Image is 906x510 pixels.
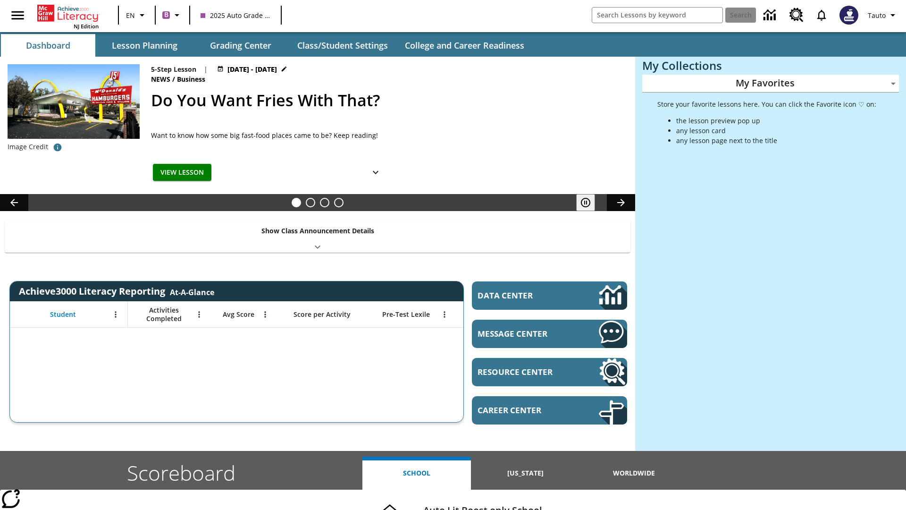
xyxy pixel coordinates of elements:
[676,116,876,126] li: the lesson preview pop up
[472,358,627,386] a: Resource Center, Will open in new tab
[5,220,630,253] div: Show Class Announcement Details
[576,194,604,211] div: Pause
[478,290,567,301] span: Data Center
[864,7,902,24] button: Profile/Settings
[472,396,627,425] a: Career Center
[37,3,99,30] div: Home
[382,310,430,319] span: Pre-Test Lexile
[170,285,214,297] div: At-A-Glance
[607,194,635,211] button: Lesson carousel, Next
[292,198,301,207] button: Slide 1 Do You Want Fries With That?
[592,8,722,23] input: search field
[437,307,452,322] button: Open Menu
[172,75,175,84] span: /
[74,23,99,30] span: NJ Edition
[294,310,351,319] span: Score per Activity
[478,328,570,339] span: Message Center
[223,310,254,319] span: Avg Score
[366,164,385,181] button: Show Details
[4,1,32,29] button: Open side menu
[834,3,864,27] button: Select a new avatar
[50,310,76,319] span: Student
[472,320,627,348] a: Message Center
[306,198,315,207] button: Slide 2 Cars of the Future?
[151,130,387,140] div: Want to know how some big fast-food places came to be? Keep reading!
[362,457,471,490] button: School
[37,4,99,23] a: Home
[290,34,395,57] button: Class/Student Settings
[784,2,809,28] a: Resource Center, Will open in new tab
[261,226,374,236] p: Show Class Announcement Details
[676,126,876,136] li: any lesson card
[478,366,570,377] span: Resource Center
[258,307,272,322] button: Open Menu
[151,88,624,112] h2: Do You Want Fries With That?
[809,3,834,27] a: Notifications
[192,307,206,322] button: Open Menu
[126,10,135,20] span: EN
[642,59,899,72] h3: My Collections
[122,7,152,24] button: Language: EN, Select a language
[868,10,886,20] span: Tauto
[159,7,186,24] button: Boost Class color is purple. Change class color
[1,34,95,57] button: Dashboard
[193,34,288,57] button: Grading Center
[177,74,207,85] span: Business
[164,9,168,21] span: B
[471,457,579,490] button: [US_STATE]
[334,198,344,207] button: Slide 4 Career Lesson
[151,64,196,74] p: 5-Step Lesson
[397,34,532,57] button: College and Career Readiness
[472,281,627,310] a: Data Center
[201,10,270,20] span: 2025 Auto Grade 1 C
[320,198,329,207] button: Slide 3 Pre-release lesson
[758,2,784,28] a: Data Center
[657,99,876,109] p: Store your favorite lessons here. You can click the Favorite icon ♡ on:
[215,64,289,74] button: Jul 14 - Jul 20 Choose Dates
[478,405,570,416] span: Career Center
[8,142,48,152] p: Image Credit
[204,64,208,74] span: |
[676,136,876,145] li: any lesson page next to the title
[642,75,899,93] div: My Favorites
[576,194,595,211] button: Pause
[153,164,211,181] button: View Lesson
[48,139,67,156] button: Image credit: McClatchy-Tribune/Tribune Content Agency LLC/Alamy Stock Photo
[839,6,858,25] img: Avatar
[227,64,277,74] span: [DATE] - [DATE]
[580,457,688,490] button: Worldwide
[109,307,123,322] button: Open Menu
[151,74,172,85] span: News
[97,34,192,57] button: Lesson Planning
[133,306,195,323] span: Activities Completed
[8,64,140,139] img: One of the first McDonald's stores, with the iconic red sign and golden arches.
[19,285,214,297] span: Achieve3000 Literacy Reporting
